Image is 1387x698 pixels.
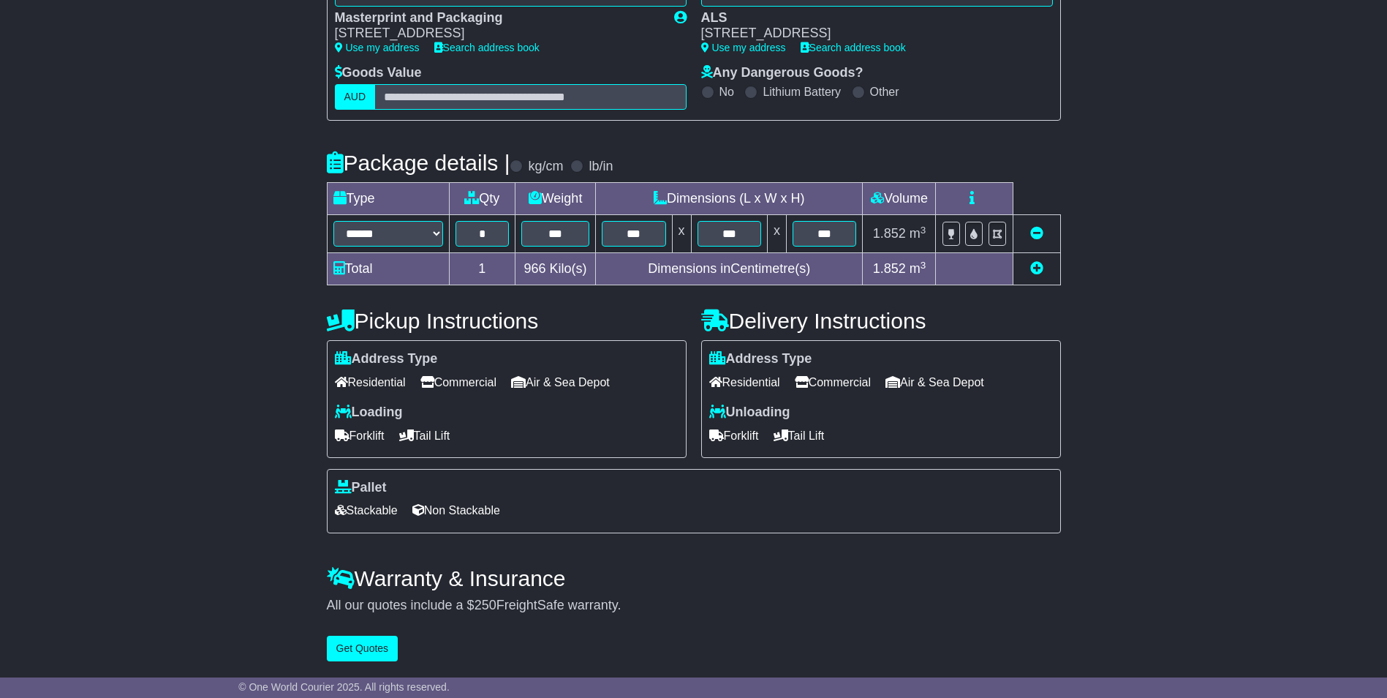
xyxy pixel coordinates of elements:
td: Qty [449,183,515,215]
h4: Warranty & Insurance [327,566,1061,590]
div: ALS [701,10,1038,26]
label: Loading [335,405,403,421]
div: All our quotes include a $ FreightSafe warranty. [327,598,1061,614]
a: Search address book [434,42,540,53]
h4: Package details | [327,151,510,175]
label: Address Type [709,351,812,367]
sup: 3 [921,225,926,236]
span: m [910,226,926,241]
span: Residential [709,371,780,394]
label: Other [870,85,899,99]
span: Commercial [420,371,496,394]
h4: Delivery Instructions [701,309,1061,333]
div: [STREET_ADDRESS] [335,26,660,42]
span: Tail Lift [399,424,450,447]
td: Dimensions in Centimetre(s) [596,253,863,285]
sup: 3 [921,260,926,271]
span: © One World Courier 2025. All rights reserved. [238,681,450,693]
span: m [910,261,926,276]
span: Forklift [335,424,385,447]
a: Add new item [1030,261,1043,276]
span: 966 [524,261,546,276]
div: [STREET_ADDRESS] [701,26,1038,42]
td: Total [327,253,449,285]
label: Goods Value [335,65,422,81]
label: Pallet [335,480,387,496]
h4: Pickup Instructions [327,309,687,333]
span: Forklift [709,424,759,447]
a: Use my address [701,42,786,53]
label: No [719,85,734,99]
a: Use my address [335,42,420,53]
label: Any Dangerous Goods? [701,65,863,81]
span: 1.852 [873,261,906,276]
td: Kilo(s) [515,253,596,285]
span: Residential [335,371,406,394]
label: Unloading [709,405,790,421]
span: Air & Sea Depot [885,371,984,394]
label: Address Type [335,351,438,367]
span: Stackable [335,499,398,522]
td: Volume [863,183,936,215]
td: Type [327,183,449,215]
td: x [672,215,691,253]
label: AUD [335,84,376,110]
span: 250 [475,598,496,612]
td: x [767,215,786,253]
span: Commercial [795,371,871,394]
div: Masterprint and Packaging [335,10,660,26]
a: Remove this item [1030,226,1043,241]
label: Lithium Battery [763,85,841,99]
td: 1 [449,253,515,285]
label: kg/cm [528,159,563,175]
span: Tail Lift [774,424,825,447]
button: Get Quotes [327,636,398,661]
span: 1.852 [873,226,906,241]
td: Dimensions (L x W x H) [596,183,863,215]
span: Non Stackable [412,499,500,522]
span: Air & Sea Depot [511,371,610,394]
td: Weight [515,183,596,215]
label: lb/in [589,159,613,175]
a: Search address book [801,42,906,53]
